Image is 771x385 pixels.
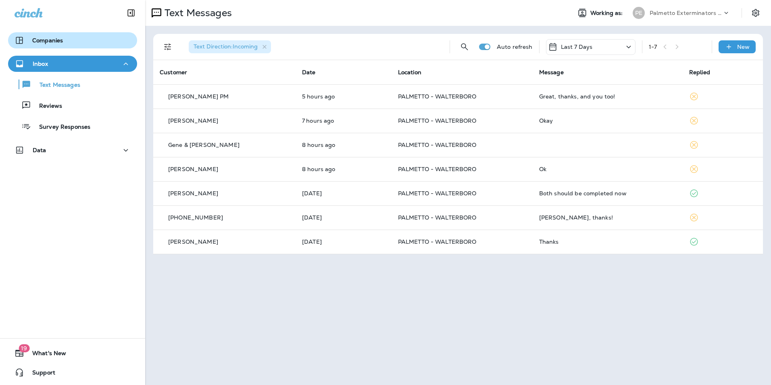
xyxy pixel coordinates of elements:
[302,166,385,172] p: Oct 13, 2025 08:19 AM
[398,165,477,173] span: PALMETTO - WALTERBORO
[8,56,137,72] button: Inbox
[161,7,232,19] p: Text Messages
[398,190,477,197] span: PALMETTO - WALTERBORO
[456,39,473,55] button: Search Messages
[398,214,477,221] span: PALMETTO - WALTERBORO
[168,93,229,100] p: [PERSON_NAME] PM
[302,214,385,221] p: Oct 7, 2025 03:58 PM
[8,364,137,381] button: Support
[398,141,477,149] span: PALMETTO - WALTERBORO
[24,350,66,360] span: What's New
[649,44,657,50] div: 1 - 7
[8,32,137,48] button: Companies
[302,69,316,76] span: Date
[398,93,477,100] span: PALMETTO - WALTERBORO
[398,238,477,245] span: PALMETTO - WALTERBORO
[539,166,676,172] div: Ok
[561,44,593,50] p: Last 7 Days
[168,190,218,197] p: [PERSON_NAME]
[31,103,62,110] p: Reviews
[189,40,271,53] div: Text Direction:Incoming
[8,142,137,158] button: Data
[160,39,176,55] button: Filters
[650,10,722,16] p: Palmetto Exterminators LLC
[398,117,477,124] span: PALMETTO - WALTERBORO
[120,5,142,21] button: Collapse Sidebar
[24,369,55,379] span: Support
[539,190,676,197] div: Both should be completed now
[19,344,29,352] span: 19
[590,10,625,17] span: Working as:
[748,6,763,20] button: Settings
[8,76,137,93] button: Text Messages
[539,239,676,245] div: Thanks
[31,123,90,131] p: Survey Responses
[168,117,218,124] p: [PERSON_NAME]
[398,69,421,76] span: Location
[168,239,218,245] p: [PERSON_NAME]
[168,214,223,221] p: [PHONE_NUMBER]
[497,44,533,50] p: Auto refresh
[539,117,676,124] div: Okay
[539,93,676,100] div: Great, thanks, and you too!
[33,61,48,67] p: Inbox
[32,37,63,44] p: Companies
[31,82,80,89] p: Text Messages
[302,190,385,197] p: Oct 9, 2025 02:38 PM
[168,142,240,148] p: Gene & [PERSON_NAME]
[302,93,385,100] p: Oct 13, 2025 11:07 AM
[689,69,710,76] span: Replied
[194,43,258,50] span: Text Direction : Incoming
[737,44,750,50] p: New
[8,345,137,361] button: 19What's New
[302,239,385,245] p: Oct 7, 2025 03:53 PM
[160,69,187,76] span: Customer
[8,97,137,114] button: Reviews
[633,7,645,19] div: PE
[539,214,676,221] div: Gotcha, thanks!
[302,142,385,148] p: Oct 13, 2025 08:27 AM
[8,118,137,135] button: Survey Responses
[168,166,218,172] p: [PERSON_NAME]
[539,69,564,76] span: Message
[33,147,46,153] p: Data
[302,117,385,124] p: Oct 13, 2025 08:57 AM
